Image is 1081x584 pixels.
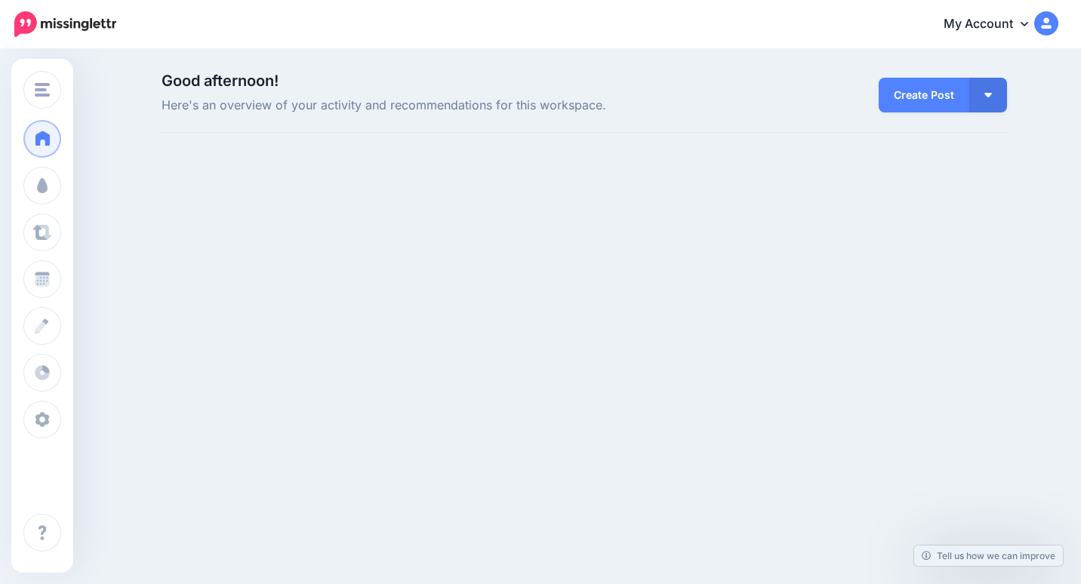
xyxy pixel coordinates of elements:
img: arrow-down-white.png [984,93,992,97]
img: menu.png [35,83,50,97]
span: Here's an overview of your activity and recommendations for this workspace. [162,96,718,115]
img: Missinglettr [14,11,116,37]
a: My Account [929,6,1058,43]
a: Tell us how we can improve [914,546,1063,566]
a: Create Post [879,78,969,112]
span: Good afternoon! [162,72,279,90]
